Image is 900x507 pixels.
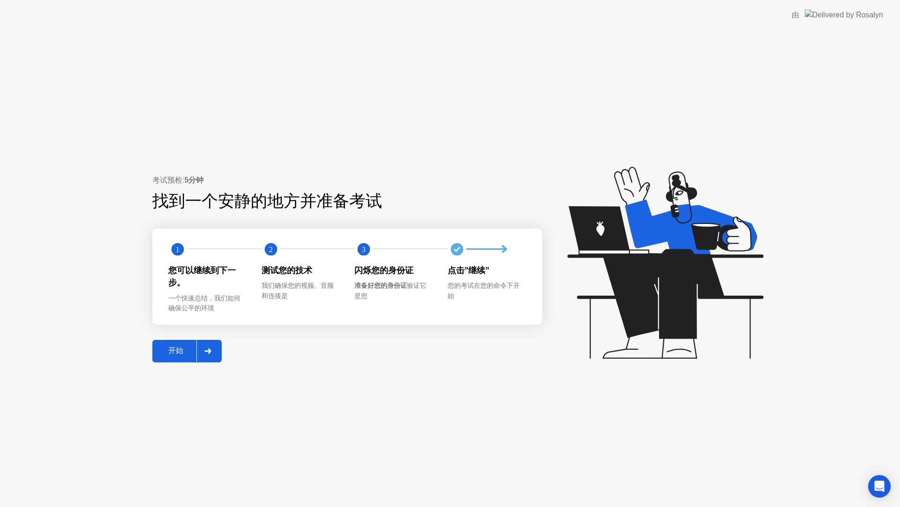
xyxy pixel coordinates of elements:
button: 开始 [152,340,222,362]
div: 点击”继续” [448,264,526,277]
b: 5分钟 [184,176,203,184]
text: 2 [269,245,272,254]
div: Open Intercom Messenger [868,475,891,498]
b: 准备好您的身份证 [354,282,407,289]
div: 开始 [155,346,196,356]
div: 您的考试在您的命令下开始 [448,281,526,301]
div: 测试您的技术 [262,264,340,277]
img: Delivered by Rosalyn [805,9,883,20]
div: 一个快速总结，我们如何确保公平的环境 [168,293,247,314]
div: 考试预检: [152,175,542,186]
text: 1 [176,245,180,254]
div: 找到一个安静的地方并准备考试 [152,189,483,214]
div: 您可以继续到下一步。 [168,264,247,289]
div: 闪烁您的身份证 [354,264,433,277]
div: 我们确保您的视频、音频和连接是 [262,281,340,301]
div: 验证它是您 [354,281,433,301]
text: 3 [362,245,366,254]
div: 由 [792,9,799,21]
